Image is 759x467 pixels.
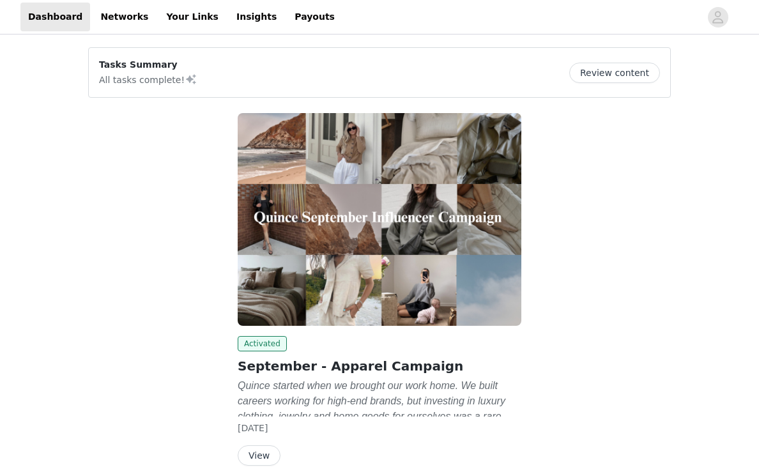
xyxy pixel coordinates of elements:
button: Review content [569,63,660,83]
p: Tasks Summary [99,58,197,72]
a: Payouts [287,3,342,31]
a: Your Links [158,3,226,31]
img: Quince [238,113,521,326]
button: View [238,445,280,466]
span: Activated [238,336,287,351]
a: Dashboard [20,3,90,31]
h2: September - Apparel Campaign [238,356,521,376]
span: [DATE] [238,423,268,433]
a: View [238,451,280,461]
a: Insights [229,3,284,31]
div: avatar [712,7,724,27]
p: All tasks complete! [99,72,197,87]
a: Networks [93,3,156,31]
